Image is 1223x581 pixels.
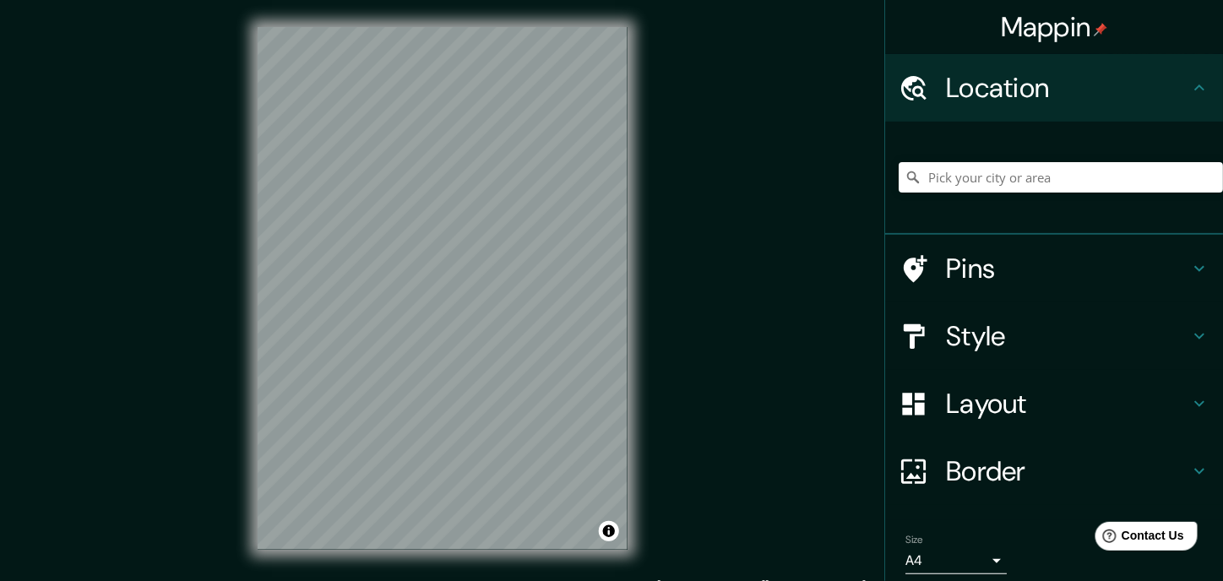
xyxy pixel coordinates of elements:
[1001,10,1108,44] h4: Mappin
[1073,515,1204,562] iframe: Help widget launcher
[946,71,1189,105] h4: Location
[885,302,1223,370] div: Style
[946,454,1189,488] h4: Border
[946,387,1189,421] h4: Layout
[599,521,619,541] button: Toggle attribution
[905,533,923,547] label: Size
[885,370,1223,437] div: Layout
[258,27,628,550] canvas: Map
[885,235,1223,302] div: Pins
[905,547,1007,574] div: A4
[885,54,1223,122] div: Location
[899,162,1223,193] input: Pick your city or area
[946,252,1189,285] h4: Pins
[946,319,1189,353] h4: Style
[1094,23,1107,36] img: pin-icon.png
[885,437,1223,505] div: Border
